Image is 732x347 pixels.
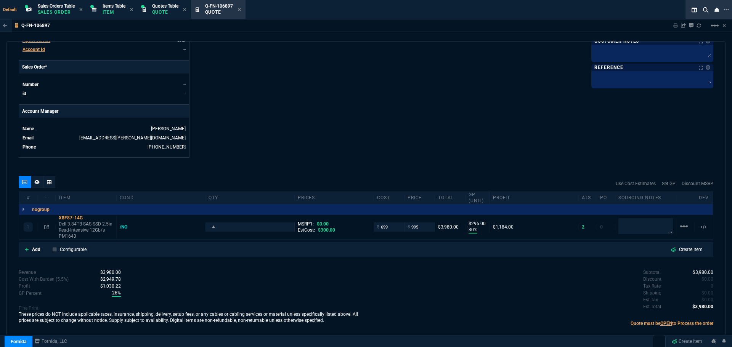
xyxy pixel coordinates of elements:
[100,283,121,289] span: With Burden (5.5%)
[693,270,713,275] span: 3980
[3,7,20,12] span: Default
[205,9,233,15] p: Quote
[22,125,186,133] tr: undefined
[711,5,722,14] nx-icon: Close Workbench
[493,224,575,230] div: $1,184.00
[19,195,37,201] div: #
[59,215,113,221] div: X8F87-14G
[100,277,121,282] span: Cost With Burden (5.5%)
[435,195,466,201] div: Total
[32,206,50,213] p: nogroup
[701,297,713,302] span: 0
[19,311,366,323] p: These prices do NOT include applicable taxes, insurance, shipping, delivery, setup fees, or any c...
[643,303,661,310] p: undefined
[103,9,125,15] p: Item
[32,246,40,253] p: Add
[93,283,121,289] p: spec.value
[22,46,186,53] tr: undefined
[93,276,121,283] p: spec.value
[100,270,121,275] span: Revenue
[582,224,584,230] span: 2
[183,7,186,13] nx-icon: Close Tab
[22,47,45,52] span: Account Id
[22,38,50,43] span: Agent Service
[38,9,75,15] p: Sales Order
[60,246,87,253] p: Configurable
[695,296,714,303] p: spec.value
[22,90,186,98] tr: undefined
[366,320,713,327] p: Quote must be to Process the order
[298,221,371,227] div: MSRP1:
[662,180,676,187] a: Set GP
[22,135,34,141] span: Email
[152,3,178,9] span: Quotes Table
[701,290,713,296] span: 0
[700,5,711,14] nx-icon: Search
[722,22,726,29] a: Hide Workbench
[295,195,374,201] div: prices
[600,224,603,230] span: 0
[317,221,329,227] span: $0.00
[374,195,405,201] div: cost
[22,134,186,142] tr: undefined
[44,224,49,230] nx-icon: Open In Opposite Panel
[183,47,186,52] a: --
[689,5,700,14] nx-icon: Split Panels
[103,3,125,9] span: Items Table
[438,224,462,230] div: $3,980.00
[38,3,75,9] span: Sales Orders Table
[238,7,241,13] nx-icon: Close Tab
[405,195,435,201] div: price
[19,290,42,297] p: With Burden (5.5%)
[19,105,189,118] p: Account Manager
[112,289,121,297] span: With Burden (5.5%)
[105,289,121,297] p: spec.value
[710,21,719,30] mat-icon: Example home icon
[183,82,186,87] a: --
[615,195,676,201] div: Sourcing Notes
[32,338,69,345] a: msbcCompanyName
[22,144,36,150] span: Phone
[152,9,178,15] p: Quote
[724,6,729,13] nx-icon: Open New Tab
[183,91,186,96] a: --
[22,126,34,131] span: Name
[21,22,50,29] p: Q-FN-106897
[19,269,36,276] p: Revenue
[695,276,714,283] p: spec.value
[686,269,714,276] p: spec.value
[682,180,713,187] a: Discount MSRP
[643,269,661,276] p: undefined
[177,38,186,43] a: GRD
[22,143,186,151] tr: undefined
[22,81,186,88] tr: undefined
[298,227,371,233] div: EstCost:
[490,195,579,201] div: Profit
[19,61,189,74] p: Sales Order*
[669,336,705,347] a: Create Item
[695,289,714,296] p: spec.value
[579,195,597,201] div: ATS
[469,221,486,227] p: $296.00
[469,227,477,233] p: 30%
[130,7,133,13] nx-icon: Close Tab
[93,269,121,276] p: spec.value
[701,277,713,282] span: 0
[79,135,186,141] a: [EMAIL_ADDRESS][PERSON_NAME][DOMAIN_NAME]
[318,227,335,233] span: $300.00
[643,289,661,296] p: undefined
[685,303,714,310] p: spec.value
[22,91,26,96] span: id
[692,304,713,309] span: 3980
[148,144,186,150] a: 714-586-5495
[643,283,661,289] p: undefined
[711,283,713,289] span: 0
[643,276,661,283] p: undefined
[205,3,233,9] span: Q-FN-106897
[59,221,113,239] p: Dell 3.84TB SAS SSD 2.5in Read-Intensive 12Gb/s PM1643
[695,195,713,201] div: dev
[466,192,490,204] div: GP (unit)
[37,195,56,201] div: --
[594,64,623,70] p: Reference
[19,283,30,289] p: With Burden (5.5%)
